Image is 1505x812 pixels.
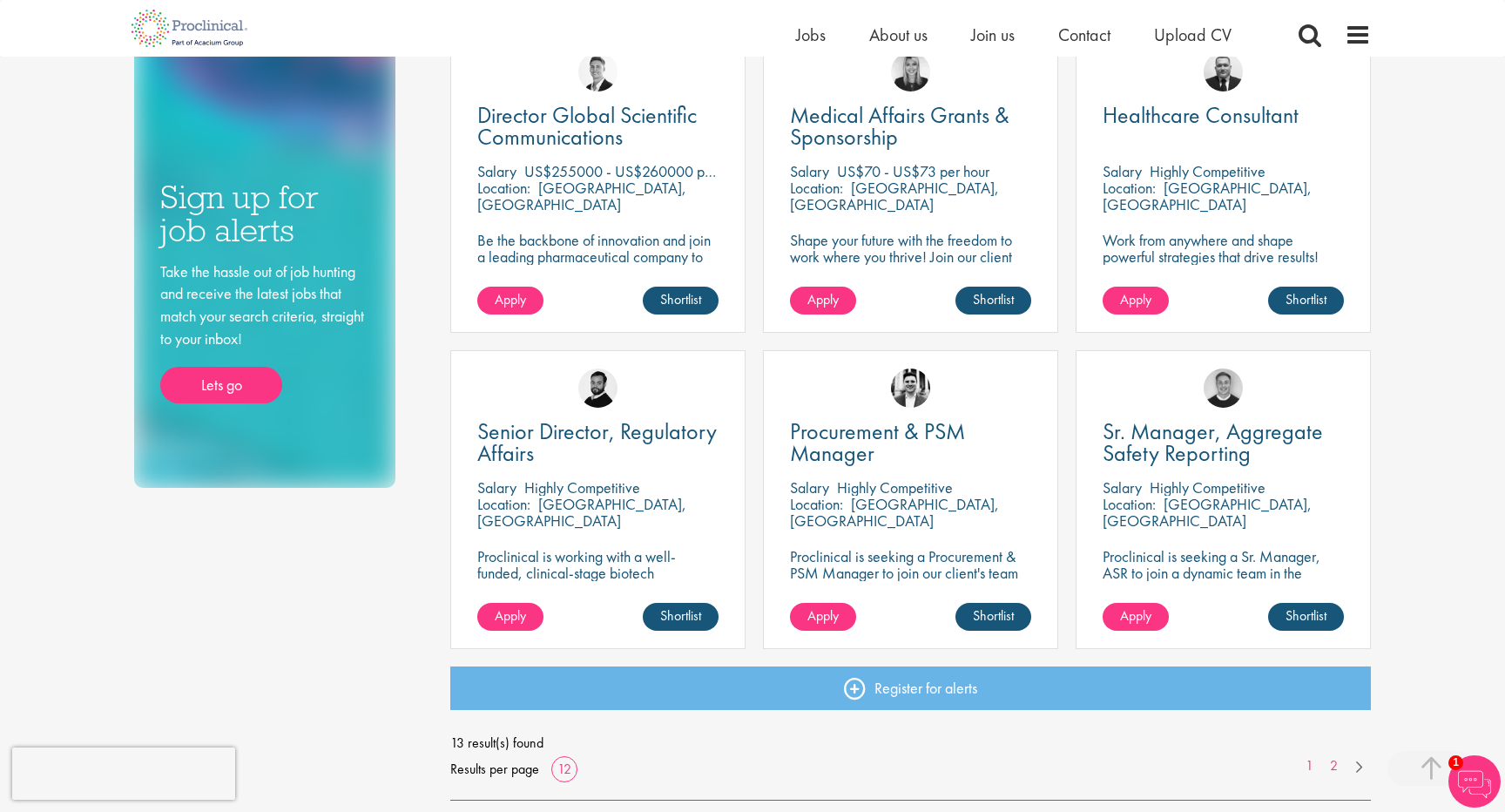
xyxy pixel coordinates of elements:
[1268,603,1344,631] a: Shortlist
[790,494,999,531] p: [GEOGRAPHIC_DATA], [GEOGRAPHIC_DATA]
[551,760,577,778] a: 12
[477,161,516,181] span: Salary
[869,24,928,46] a: About us
[837,477,953,497] p: Highly Competitive
[12,748,235,800] iframe: reCAPTCHA
[477,548,719,631] p: Proclinical is working with a well-funded, clinical-stage biotech developing transformative thera...
[1103,477,1142,497] span: Salary
[790,421,1031,464] a: Procurement & PSM Manager
[1120,606,1151,625] span: Apply
[837,161,989,181] p: US$70 - US$73 per hour
[1103,494,1312,531] p: [GEOGRAPHIC_DATA], [GEOGRAPHIC_DATA]
[160,261,369,404] div: Take the hassle out of job hunting and receive the latest jobs that match your search criteria, s...
[807,290,839,308] span: Apply
[477,178,686,214] p: [GEOGRAPHIC_DATA], [GEOGRAPHIC_DATA]
[1103,494,1156,514] span: Location:
[790,100,1009,152] span: Medical Affairs Grants & Sponsorship
[1204,52,1243,91] img: Jakub Hanas
[1103,178,1312,214] p: [GEOGRAPHIC_DATA], [GEOGRAPHIC_DATA]
[807,606,839,625] span: Apply
[578,369,618,408] img: Nick Walker
[955,287,1031,315] a: Shortlist
[1154,24,1232,46] a: Upload CV
[790,178,999,214] p: [GEOGRAPHIC_DATA], [GEOGRAPHIC_DATA]
[790,178,843,198] span: Location:
[477,421,719,464] a: Senior Director, Regulatory Affairs
[477,494,530,514] span: Location:
[477,477,516,497] span: Salary
[790,548,1031,598] p: Proclinical is seeking a Procurement & PSM Manager to join our client's team in [GEOGRAPHIC_DATA].
[1321,756,1346,776] a: 2
[1103,421,1344,464] a: Sr. Manager, Aggregate Safety Reporting
[1204,369,1243,408] img: Bo Forsen
[477,494,686,531] p: [GEOGRAPHIC_DATA], [GEOGRAPHIC_DATA]
[477,603,543,631] a: Apply
[160,367,282,403] a: Lets go
[477,105,719,148] a: Director Global Scientific Communications
[524,161,759,181] p: US$255000 - US$260000 per annum
[450,667,1372,710] a: Register for alerts
[477,287,543,315] a: Apply
[495,290,526,308] span: Apply
[790,603,856,631] a: Apply
[450,730,1372,756] span: 13 result(s) found
[1058,24,1110,46] a: Contact
[495,606,526,625] span: Apply
[796,24,826,46] a: Jobs
[1103,603,1169,631] a: Apply
[790,477,829,497] span: Salary
[477,178,530,198] span: Location:
[1103,232,1344,298] p: Work from anywhere and shape powerful strategies that drive results! Enjoy the freedom of remote ...
[1150,161,1265,181] p: Highly Competitive
[1103,100,1299,130] span: Healthcare Consultant
[1120,290,1151,308] span: Apply
[1268,287,1344,315] a: Shortlist
[1297,756,1322,776] a: 1
[643,603,719,631] a: Shortlist
[955,603,1031,631] a: Shortlist
[1103,161,1142,181] span: Salary
[790,232,1031,298] p: Shape your future with the freedom to work where you thrive! Join our client with this fully remo...
[1103,178,1156,198] span: Location:
[891,369,930,408] img: Edward Little
[891,52,930,91] img: Janelle Jones
[160,180,369,247] h3: Sign up for job alerts
[643,287,719,315] a: Shortlist
[1103,287,1169,315] a: Apply
[1103,548,1344,598] p: Proclinical is seeking a Sr. Manager, ASR to join a dynamic team in the oncology and pharmaceutic...
[1448,755,1501,808] img: Chatbot
[790,105,1031,148] a: Medical Affairs Grants & Sponsorship
[1103,416,1323,468] span: Sr. Manager, Aggregate Safety Reporting
[971,24,1015,46] a: Join us
[1150,477,1265,497] p: Highly Competitive
[1103,105,1344,126] a: Healthcare Consultant
[477,232,719,315] p: Be the backbone of innovation and join a leading pharmaceutical company to help keep life-changin...
[524,477,640,497] p: Highly Competitive
[790,494,843,514] span: Location:
[450,756,539,782] span: Results per page
[477,416,717,468] span: Senior Director, Regulatory Affairs
[1448,755,1463,770] span: 1
[477,100,697,152] span: Director Global Scientific Communications
[578,52,618,91] img: George Watson
[790,416,965,468] span: Procurement & PSM Manager
[790,161,829,181] span: Salary
[790,287,856,315] a: Apply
